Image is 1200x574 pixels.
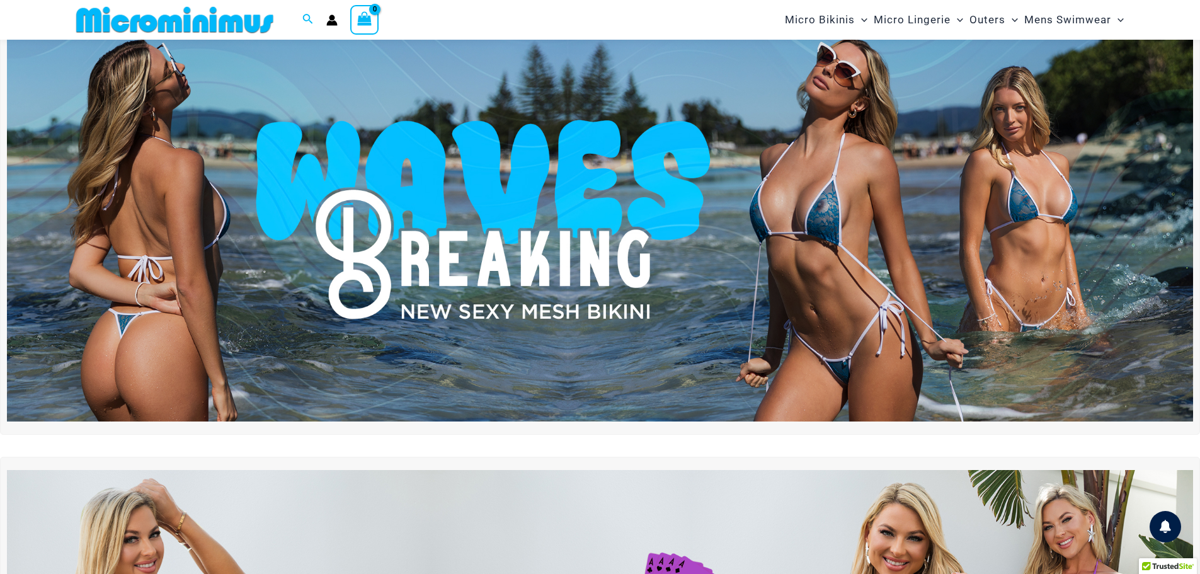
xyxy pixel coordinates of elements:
[871,4,966,36] a: Micro LingerieMenu ToggleMenu Toggle
[966,4,1021,36] a: OutersMenu ToggleMenu Toggle
[874,4,951,36] span: Micro Lingerie
[302,12,314,28] a: Search icon link
[855,4,867,36] span: Menu Toggle
[7,18,1193,422] img: Waves Breaking Ocean Bikini Pack
[1021,4,1127,36] a: Mens SwimwearMenu ToggleMenu Toggle
[1024,4,1111,36] span: Mens Swimwear
[782,4,871,36] a: Micro BikinisMenu ToggleMenu Toggle
[71,6,278,34] img: MM SHOP LOGO FLAT
[326,14,338,26] a: Account icon link
[350,5,379,34] a: View Shopping Cart, empty
[1111,4,1124,36] span: Menu Toggle
[969,4,1005,36] span: Outers
[951,4,963,36] span: Menu Toggle
[785,4,855,36] span: Micro Bikinis
[1005,4,1018,36] span: Menu Toggle
[780,2,1129,38] nav: Site Navigation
